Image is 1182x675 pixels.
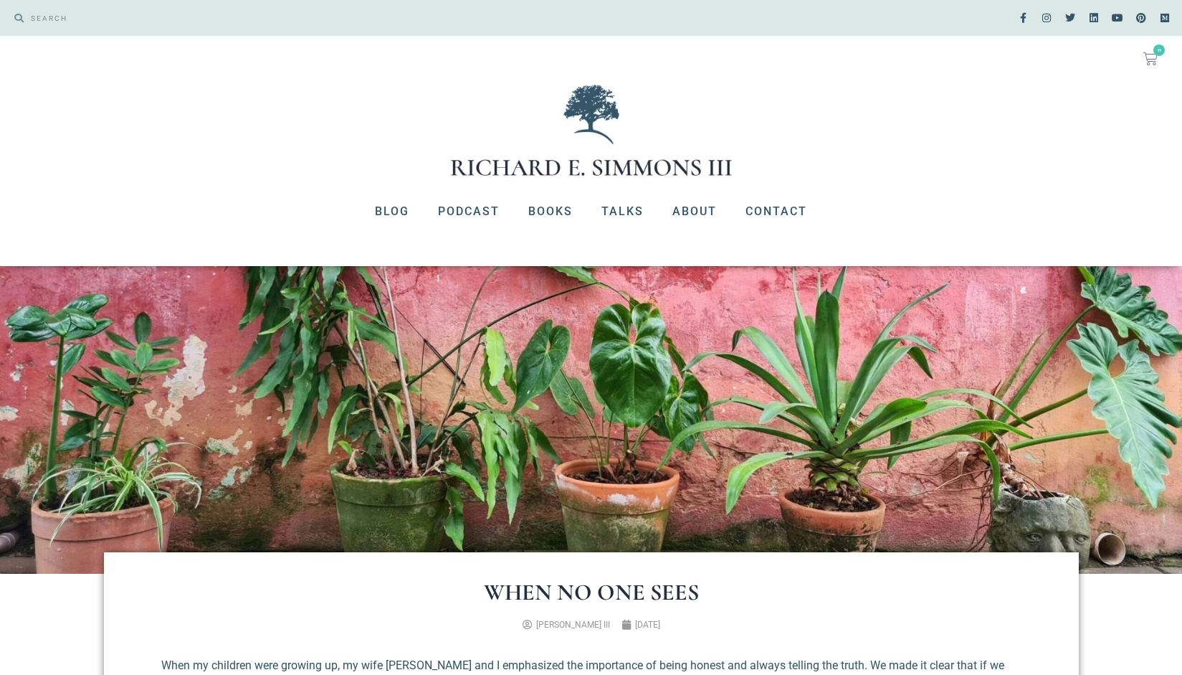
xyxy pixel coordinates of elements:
a: Podcast [424,193,514,230]
a: About [658,193,731,230]
a: [DATE] [621,618,660,631]
span: [PERSON_NAME] III [536,620,610,630]
a: 0 [1126,43,1175,75]
a: Books [514,193,587,230]
h1: When No One Sees [161,581,1021,604]
a: Talks [587,193,658,230]
time: [DATE] [635,620,660,630]
a: Contact [731,193,821,230]
span: 0 [1153,44,1165,56]
a: Blog [361,193,424,230]
input: SEARCH [24,7,584,29]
